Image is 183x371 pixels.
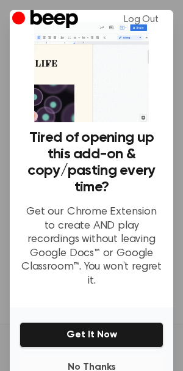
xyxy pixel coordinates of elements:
[20,205,163,288] p: Get our Chrome Extension to create AND play recordings without leaving Google Docs™ or Google Cla...
[20,322,163,348] button: Get It Now
[12,8,81,32] a: Beep
[20,130,163,196] h3: Tired of opening up this add-on & copy/pasting every time?
[34,22,149,122] img: Beep extension in action
[112,5,171,34] a: Log Out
